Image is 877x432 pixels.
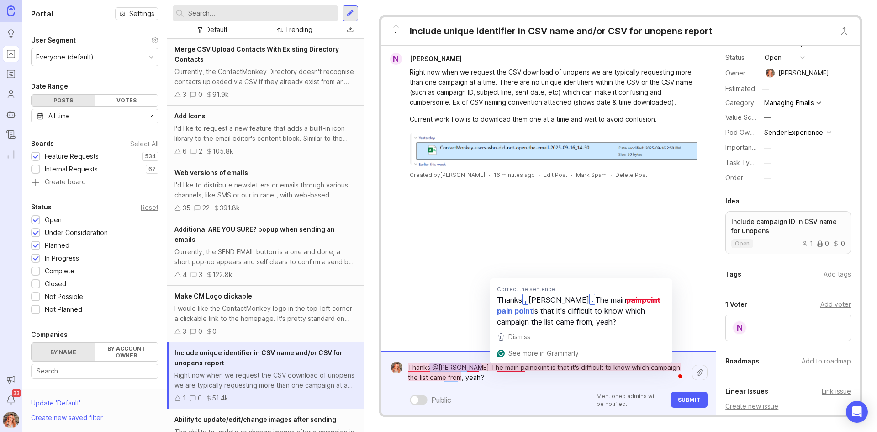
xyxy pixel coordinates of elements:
div: Create new saved filter [31,413,103,423]
a: Additional ARE YOU SURE? popup when sending an emailsCurrently, the SEND EMAIL button is a one an... [167,219,364,286]
div: Everyone (default) [36,52,94,62]
div: Not Planned [45,304,82,315]
h1: Portal [31,8,53,19]
div: Owner [725,68,757,78]
div: [PERSON_NAME] [778,68,829,78]
div: 3 [183,90,186,100]
div: Idea [725,196,740,207]
div: Planned [45,240,69,251]
label: Importance [725,144,760,151]
img: https://canny-assets.io/images/785374f45f1e6088a8ec87bc1f79366f.png [410,132,697,166]
img: Canny Home [7,5,15,16]
label: Value Scale [725,113,761,121]
label: By name [32,343,95,361]
div: Right now when we request the CSV download of unopens we are typically requesting more than one c... [174,370,356,390]
a: Portal [3,46,19,62]
div: Status [31,202,52,213]
div: In Progress [45,253,79,263]
div: I'd like to distribute newsletters or emails through various channels, like SMS or our intranet, ... [174,180,356,200]
a: Changelog [3,126,19,143]
div: 51.4k [212,393,228,403]
div: 0 [198,90,202,100]
div: Linear Issues [725,386,768,397]
button: Settings [115,7,158,20]
div: Add voter [820,299,851,309]
div: 391.8k [220,203,240,213]
div: Closed [45,279,66,289]
div: · [571,171,572,179]
input: Search... [188,8,334,18]
textarea: To enrich screen reader interactions, please activate Accessibility in Grammarly extension settings [402,359,692,386]
span: Settings [129,9,154,18]
div: N [390,53,402,65]
button: Submit [671,392,708,408]
div: Public [431,395,451,405]
div: — [764,112,771,123]
span: Merge CSV Upload Contacts With Existing Directory Contacts [174,45,339,63]
span: Ability to update/edit/change images after sending [174,416,336,423]
div: 0 [212,326,217,336]
div: Companies [31,329,68,340]
span: 16 minutes ago [494,171,535,179]
div: Estimated [725,85,755,92]
p: open [735,240,750,247]
span: Submit [678,396,701,403]
div: Internal Requests [45,164,98,174]
label: Task Type [725,159,758,166]
div: Open [45,215,62,225]
div: N [732,320,747,335]
div: 35 [183,203,190,213]
div: · [610,171,612,179]
a: Include unique identifier in CSV name and/or CSV for unopens reportRight now when we request the ... [167,342,364,409]
button: Notifications [3,392,19,408]
div: Current work flow is to download them one at a time and wait to avoid confusion. [410,114,697,124]
span: Web versions of emails [174,169,248,176]
span: Include unique identifier in CSV name and/or CSV for unopens report [174,349,343,367]
div: 122.8k [212,270,232,280]
div: Currently, the SEND EMAIL button is a one and done, a short pop-up appears and self clears to con... [174,247,356,267]
span: Add Icons [174,112,206,120]
div: — [760,83,771,95]
div: Posts [32,95,95,106]
div: open [765,53,782,63]
p: Mentioned admins will be notified. [597,392,666,408]
svg: toggle icon [143,112,158,120]
div: Boards [31,138,54,149]
div: 1 Voter [725,299,747,310]
p: 534 [145,153,156,160]
span: 33 [12,389,21,397]
a: Reporting [3,146,19,163]
a: N[PERSON_NAME] [385,53,469,65]
div: Select All [130,141,158,146]
div: Default [206,25,227,35]
div: · [489,171,490,179]
a: Include campaign ID in CSV name for unopensopen100 [725,211,851,254]
div: Roadmaps [725,356,759,367]
div: I'd like to request a new feature that adds a built-in icon library to the email editor's content... [174,123,356,144]
div: 1 [183,393,186,403]
div: Status [725,53,757,63]
div: 22 [202,203,210,213]
div: 4 [183,270,187,280]
div: Currently, the ContactMonkey Directory doesn't recognise contacts uploaded via CSV if they alread... [174,67,356,87]
div: All time [48,111,70,121]
div: Open Intercom Messenger [846,401,868,423]
a: Ideas [3,26,19,42]
div: User Segment [31,35,76,46]
div: Trending [285,25,312,35]
a: Roadmaps [3,66,19,82]
div: I would like the ContactMonkey logo in the top-left corner a clickable link to the homepage. It's... [174,304,356,324]
div: 0 [198,326,202,336]
div: 1 [802,240,813,247]
div: Under Consideration [45,228,108,238]
div: 0 [833,240,845,247]
div: Add to roadmap [802,356,851,366]
a: Merge CSV Upload Contacts With Existing Directory ContactsCurrently, the ContactMonkey Directory ... [167,39,364,106]
a: Autopilot [3,106,19,123]
a: Web versions of emailsI'd like to distribute newsletters or emails through various channels, like... [167,162,364,219]
div: Link issue [822,386,851,396]
div: 0 [198,393,202,403]
div: Edit Post [544,171,567,179]
div: · [539,171,540,179]
label: Order [725,174,743,181]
